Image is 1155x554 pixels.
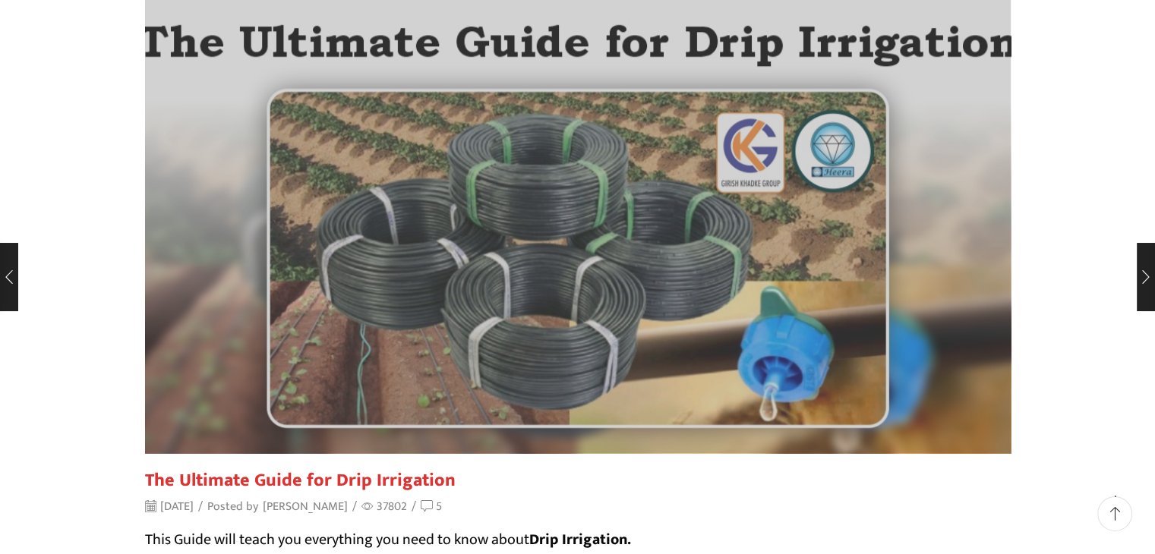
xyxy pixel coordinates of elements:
[361,498,407,515] span: 37802
[145,470,1011,492] h2: The Ultimate Guide for Drip Irrigation
[145,498,194,515] time: [DATE]
[529,527,631,552] strong: Drip Irrigation.
[421,498,442,515] a: 5
[352,498,357,515] span: /
[198,498,203,515] span: /
[412,498,416,515] span: /
[145,498,442,515] div: Posted by
[263,498,348,515] a: [PERSON_NAME]
[145,527,1011,552] p: This Guide will teach you everything you need to know about
[436,496,442,516] span: 5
